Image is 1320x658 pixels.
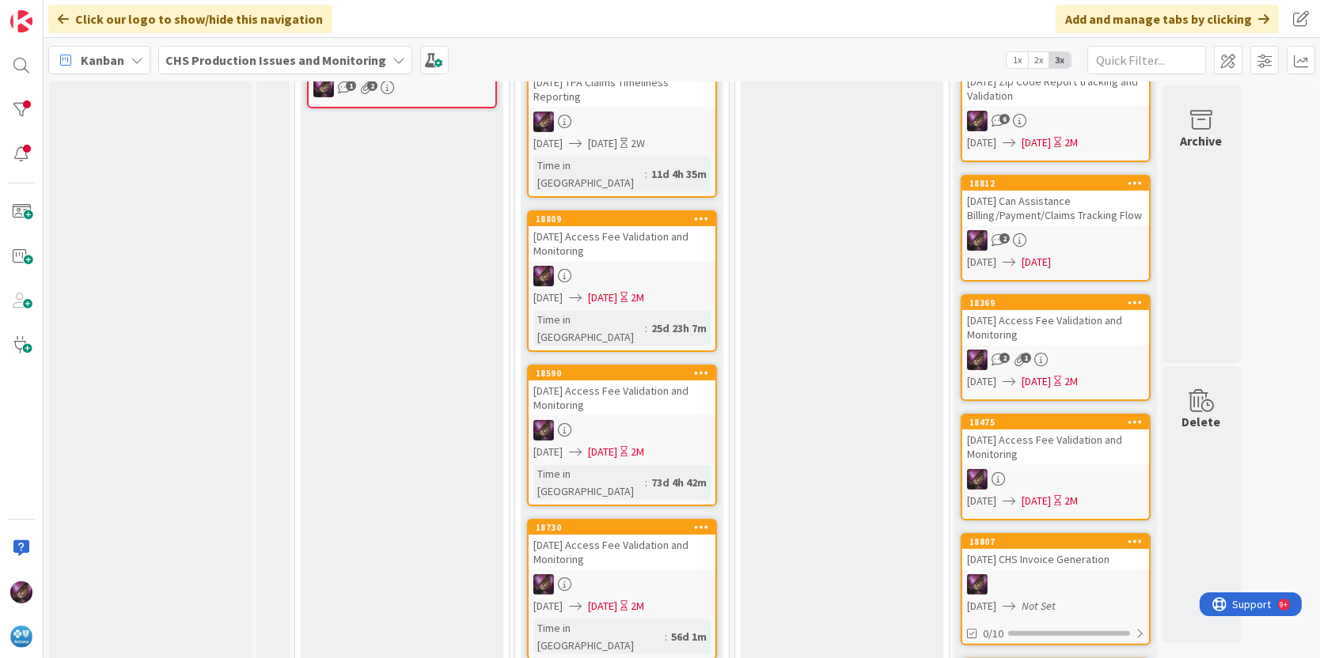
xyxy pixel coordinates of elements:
img: ML [533,420,554,441]
div: ML [309,77,495,97]
div: 2W [631,135,645,152]
div: 18369 [962,296,1149,310]
img: ML [10,581,32,603]
img: ML [967,469,988,490]
i: Not Set [1022,599,1056,613]
span: : [645,165,647,183]
a: 18475[DATE] Access Fee Validation and MonitoringML[DATE][DATE]2M [961,414,1151,520]
div: ML [962,469,1149,490]
div: [DATE] Can Assistance Billing/Payment/Claims Tracking Flow [962,191,1149,225]
span: 3x [1049,52,1071,68]
a: 18369[DATE] Access Fee Validation and MonitoringML[DATE][DATE]2M [961,294,1151,401]
div: 73d 4h 42m [647,474,711,491]
div: 18730 [529,520,715,535]
span: [DATE] [1022,254,1051,270]
div: 2M [631,444,644,460]
img: ML [533,112,554,132]
div: 56d 1m [667,628,711,645]
span: [DATE] [588,135,617,152]
div: Time in [GEOGRAPHIC_DATA] [533,465,645,500]
div: 18812[DATE] Can Assistance Billing/Payment/Claims Tracking Flow [962,176,1149,225]
img: ML [967,111,988,131]
div: 18807 [962,535,1149,549]
span: [DATE] [533,135,563,152]
div: 2M [1064,373,1078,390]
span: 6 [999,114,1010,124]
div: ML [529,420,715,441]
span: 0/10 [983,626,1003,642]
div: 18475 [962,415,1149,429]
div: 2M [1064,493,1078,509]
div: 18590 [529,366,715,380]
div: [DATE] TPA Claims Timeliness Reporting [529,72,715,107]
div: Add and manage tabs by clicking [1056,5,1279,33]
img: ML [313,77,334,97]
div: 11d 4h 35m [647,165,711,183]
div: Delete [1182,412,1221,431]
span: [DATE] [588,598,617,615]
div: 18369 [969,297,1149,308]
span: [DATE] [967,598,996,615]
img: Visit kanbanzone.com [10,10,32,32]
a: [DATE] Zip Code Report tracking and ValidationML[DATE][DATE]2M [961,55,1151,162]
span: [DATE] [1022,134,1051,151]
a: 18809[DATE] Access Fee Validation and MonitoringML[DATE][DATE]2MTime in [GEOGRAPHIC_DATA]:25d 23h 7m [527,210,717,352]
div: 2M [631,598,644,615]
div: [DATE] Access Fee Validation and Monitoring [962,310,1149,345]
div: [DATE] CHS Invoice Generation [962,549,1149,569]
span: [DATE] [967,373,996,390]
b: CHS Production Issues and Monitoring [165,52,386,68]
div: 18590 [536,368,715,379]
div: 18809 [536,214,715,225]
div: 18730[DATE] Access Fee Validation and Monitoring [529,520,715,569]
div: ML [962,111,1149,131]
div: 2M [1064,134,1078,151]
div: ML [529,574,715,595]
a: [DATE] TPA Claims Timeliness ReportingML[DATE][DATE]2WTime in [GEOGRAPHIC_DATA]:11d 4h 35m [527,56,717,198]
span: 1 [1021,353,1031,363]
div: Click our logo to show/hide this navigation [48,5,332,33]
div: ML [962,574,1149,595]
div: 18809 [529,212,715,226]
span: [DATE] [533,444,563,460]
span: 1x [1007,52,1028,68]
div: 2M [631,289,644,306]
div: [DATE] Access Fee Validation and Monitoring [529,535,715,569]
div: 18369[DATE] Access Fee Validation and Monitoring [962,296,1149,345]
div: 9+ [80,6,88,19]
div: 18807[DATE] CHS Invoice Generation [962,535,1149,569]
div: ML [962,350,1149,370]
a: 18812[DATE] Can Assistance Billing/Payment/Claims Tracking FlowML[DATE][DATE] [961,175,1151,282]
div: Time in [GEOGRAPHIC_DATA] [533,619,665,654]
div: 18475 [969,417,1149,428]
span: [DATE] [967,134,996,151]
span: [DATE] [1022,493,1051,509]
input: Quick Filter... [1087,46,1206,74]
span: 2x [1028,52,1049,68]
span: [DATE] [533,598,563,615]
img: ML [533,266,554,286]
span: [DATE] [588,289,617,306]
span: [DATE] [967,493,996,509]
div: 25d 23h 7m [647,320,711,337]
a: 18807[DATE] CHS Invoice GenerationML[DATE]Not Set0/10 [961,533,1151,645]
a: 18590[DATE] Access Fee Validation and MonitoringML[DATE][DATE]2MTime in [GEOGRAPHIC_DATA]:73d 4h 42m [527,365,717,506]
img: ML [967,350,988,370]
span: [DATE] [533,289,563,306]
div: 18730 [536,522,715,533]
span: [DATE] [967,254,996,270]
div: [DATE] TPA Claims Timeliness Reporting [529,58,715,107]
div: 18807 [969,536,1149,547]
span: 2 [999,353,1010,363]
div: [DATE] Zip Code Report tracking and Validation [962,71,1149,106]
div: Time in [GEOGRAPHIC_DATA] [533,157,645,191]
span: 1 [346,81,356,91]
div: Archive [1181,131,1223,150]
div: ML [529,266,715,286]
div: 18812 [962,176,1149,191]
img: ML [967,230,988,251]
div: [DATE] Access Fee Validation and Monitoring [529,226,715,261]
span: Support [33,2,72,21]
div: [DATE] Access Fee Validation and Monitoring [529,380,715,415]
span: [DATE] [1022,373,1051,390]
